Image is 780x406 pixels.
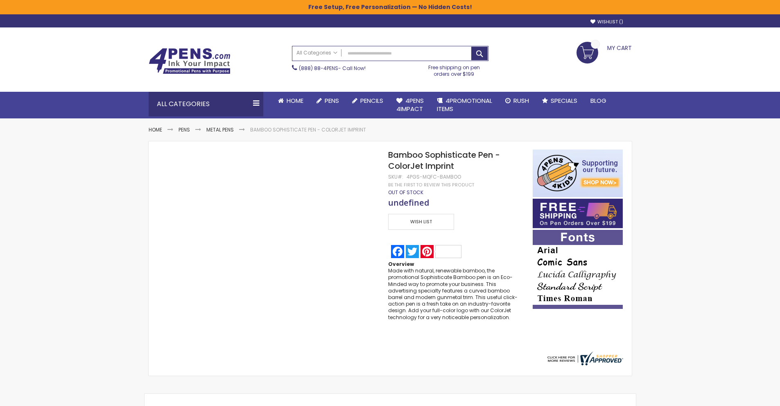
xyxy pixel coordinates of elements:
span: Pens [325,96,339,105]
span: Blog [590,96,606,105]
span: 4Pens 4impact [396,96,424,113]
a: Rush [499,92,536,110]
a: Metal Pens [206,126,234,133]
a: Wish List [388,214,456,230]
a: (888) 88-4PENS [299,65,338,72]
span: Specials [551,96,577,105]
a: Home [271,92,310,110]
span: - Call Now! [299,65,366,72]
span: Out of stock [388,189,423,196]
img: 4Pens Custom Pens and Promotional Products [149,48,231,74]
a: Be the first to review this product [388,182,474,188]
a: Pens [179,126,190,133]
div: All Categories [149,92,263,116]
img: font-personalization-examples [533,230,623,309]
span: All Categories [296,50,337,56]
span: Bamboo Sophisticate Pen - ColorJet Imprint [388,149,500,172]
div: 4PGS-MQFC-BAMBOO [407,174,461,180]
a: 4pens.com certificate URL [545,360,623,367]
div: Made with natural, renewable bamboo, the promotional Sophisticate Bamboo pen is an Eco-Minded way... [388,268,524,321]
img: Free shipping on orders over $199 [533,199,623,228]
span: Rush [513,96,529,105]
a: Twitter [405,245,420,258]
li: Bamboo Sophisticate Pen - ColorJet Imprint [250,127,366,133]
img: 4pens.com widget logo [545,352,623,365]
span: undefined [388,197,429,208]
a: Pencils [346,92,390,110]
a: Wishlist [590,19,623,25]
a: Pens [310,92,346,110]
a: Home [149,126,162,133]
span: Pencils [360,96,383,105]
strong: SKU [388,173,403,180]
a: 4PROMOTIONALITEMS [430,92,499,118]
span: Home [287,96,303,105]
div: Availability [388,189,423,196]
span: Wish List [388,214,454,230]
img: 4pens 4 kids [533,150,623,197]
a: Pinterest [420,245,462,258]
a: All Categories [292,46,341,60]
a: Specials [536,92,584,110]
div: Free shipping on pen orders over $199 [420,61,488,77]
strong: Overview [388,261,414,268]
a: 4Pens4impact [390,92,430,118]
a: Facebook [390,245,405,258]
span: 4PROMOTIONAL ITEMS [437,96,492,113]
a: Blog [584,92,613,110]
